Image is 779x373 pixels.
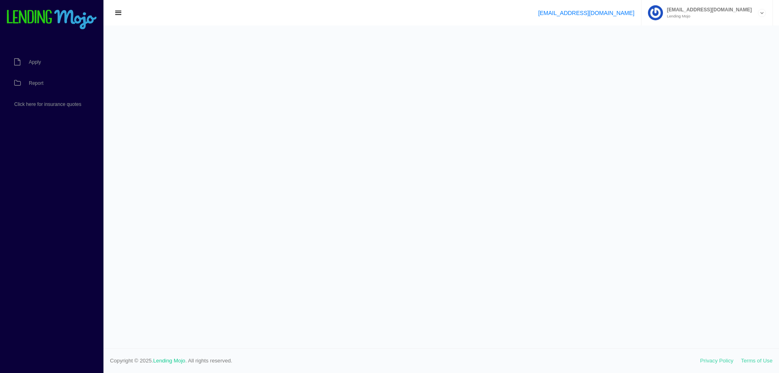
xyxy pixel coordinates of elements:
a: Lending Mojo [153,358,185,364]
small: Lending Mojo [663,14,752,18]
span: Report [29,81,43,86]
a: Privacy Policy [700,358,734,364]
a: [EMAIL_ADDRESS][DOMAIN_NAME] [538,10,634,16]
img: Profile image [648,5,663,20]
a: Terms of Use [741,358,773,364]
span: Click here for insurance quotes [14,102,81,107]
span: Copyright © 2025. . All rights reserved. [110,357,700,365]
span: Apply [29,60,41,65]
span: [EMAIL_ADDRESS][DOMAIN_NAME] [663,7,752,12]
img: logo-small.png [6,10,97,30]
